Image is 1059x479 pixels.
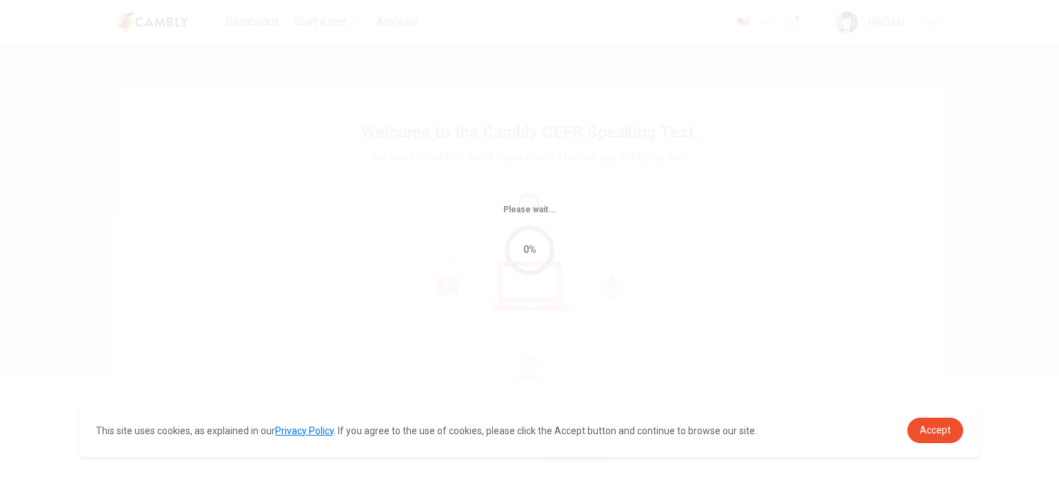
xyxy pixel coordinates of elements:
[907,418,963,443] a: dismiss cookie message
[96,425,757,436] span: This site uses cookies, as explained in our . If you agree to the use of cookies, please click th...
[79,404,980,457] div: cookieconsent
[503,205,556,214] span: Please wait...
[523,242,536,258] div: 0%
[275,425,334,436] a: Privacy Policy
[920,425,951,436] span: Accept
